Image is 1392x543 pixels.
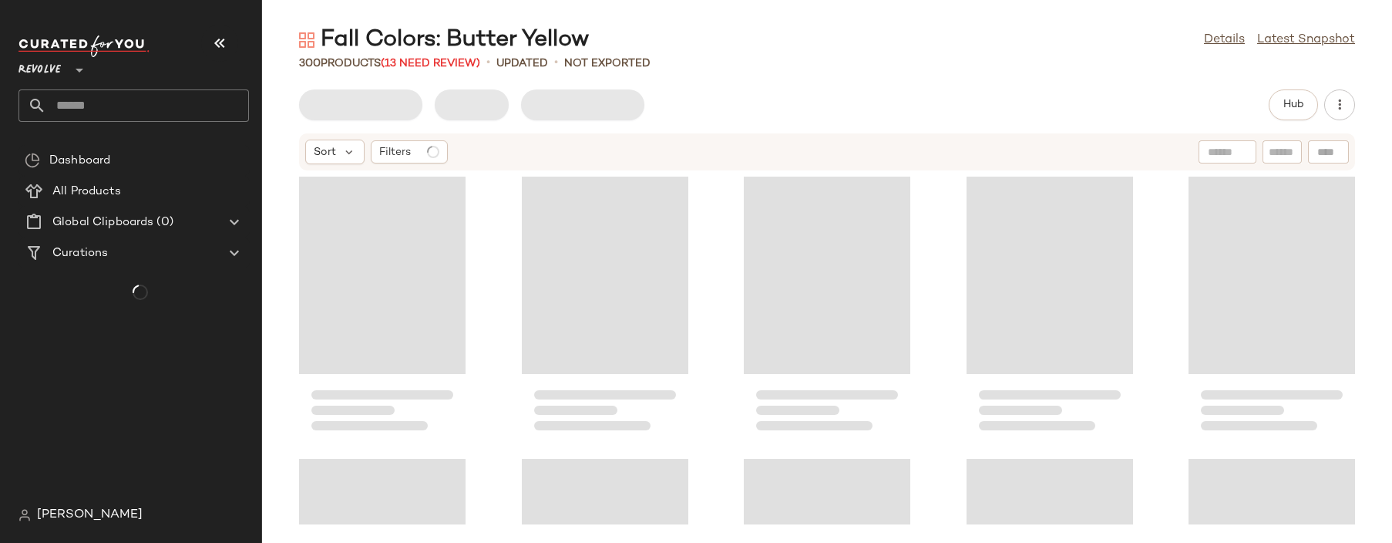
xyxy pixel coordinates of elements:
[744,174,910,444] div: Loading...
[1257,31,1355,49] a: Latest Snapshot
[554,54,558,73] span: •
[299,25,589,56] div: Fall Colors: Butter Yellow
[1204,31,1245,49] a: Details
[1189,174,1355,444] div: Loading...
[522,174,688,444] div: Loading...
[299,174,466,444] div: Loading...
[1283,99,1304,111] span: Hub
[52,183,121,201] span: All Products
[18,509,31,521] img: svg%3e
[314,144,336,160] span: Sort
[153,214,173,231] span: (0)
[25,153,40,168] img: svg%3e
[967,174,1133,444] div: Loading...
[52,245,108,262] span: Curations
[37,506,143,524] span: [PERSON_NAME]
[564,56,651,72] p: Not Exported
[496,56,548,72] p: updated
[299,58,321,69] span: 300
[18,35,150,57] img: cfy_white_logo.C9jOOHJF.svg
[486,54,490,73] span: •
[379,144,411,160] span: Filters
[381,58,480,69] span: (13 Need Review)
[1269,89,1318,120] button: Hub
[299,32,314,48] img: svg%3e
[18,52,61,80] span: Revolve
[49,152,110,170] span: Dashboard
[299,56,480,72] div: Products
[52,214,153,231] span: Global Clipboards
